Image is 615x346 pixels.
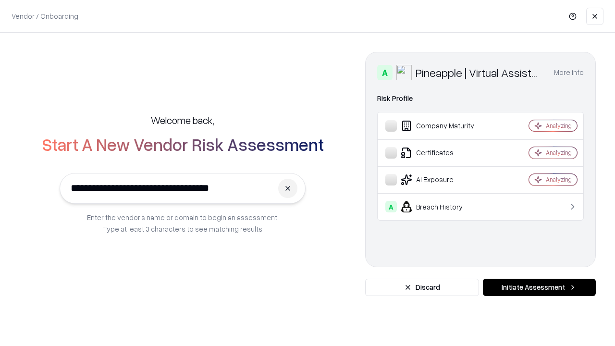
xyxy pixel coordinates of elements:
img: Pineapple | Virtual Assistant Agency [396,65,412,80]
div: Certificates [385,147,500,159]
h2: Start A New Vendor Risk Assessment [42,135,324,154]
div: Breach History [385,201,500,212]
div: A [377,65,393,80]
p: Enter the vendor’s name or domain to begin an assessment. Type at least 3 characters to see match... [87,211,279,235]
div: Analyzing [546,148,572,157]
div: A [385,201,397,212]
div: Pineapple | Virtual Assistant Agency [416,65,542,80]
div: Analyzing [546,175,572,184]
div: AI Exposure [385,174,500,185]
div: Analyzing [546,122,572,130]
button: Initiate Assessment [483,279,596,296]
p: Vendor / Onboarding [12,11,78,21]
button: More info [554,64,584,81]
div: Risk Profile [377,93,584,104]
button: Discard [365,279,479,296]
div: Company Maturity [385,120,500,132]
h5: Welcome back, [151,113,214,127]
